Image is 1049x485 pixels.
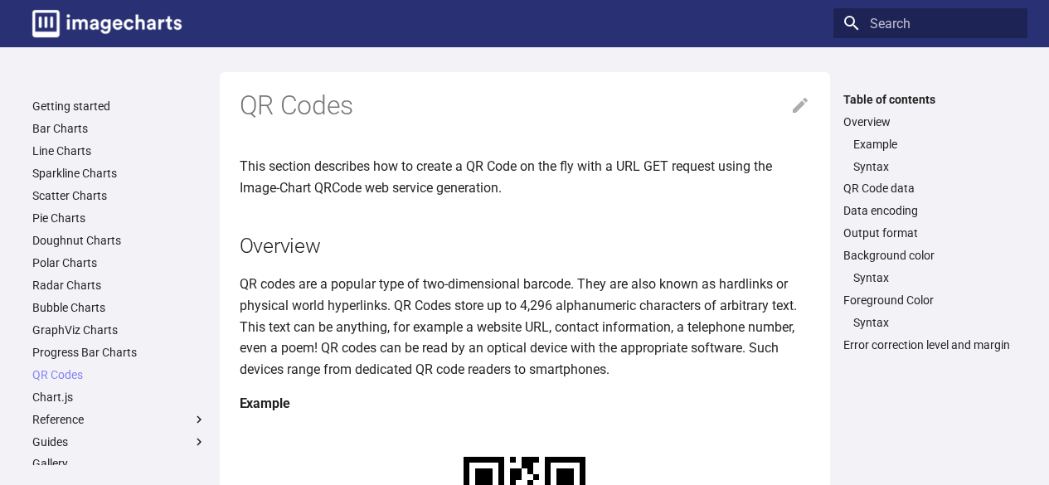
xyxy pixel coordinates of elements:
[32,143,206,158] a: Line Charts
[32,434,206,449] label: Guides
[833,8,1027,38] input: Search
[240,274,810,380] p: QR codes are a popular type of two-dimensional barcode. They are also known as hardlinks or physi...
[853,315,1017,330] a: Syntax
[853,137,1017,152] a: Example
[32,211,206,226] a: Pie Charts
[32,10,182,37] img: logo
[240,89,810,124] h1: QR Codes
[833,92,1027,107] label: Table of contents
[32,300,206,315] a: Bubble Charts
[32,345,206,360] a: Progress Bar Charts
[240,393,810,415] h4: Example
[32,278,206,293] a: Radar Charts
[853,159,1017,174] a: Syntax
[32,166,206,181] a: Sparkline Charts
[26,3,188,44] a: Image-Charts documentation
[833,92,1027,353] nav: Table of contents
[32,233,206,248] a: Doughnut Charts
[240,156,810,198] p: This section describes how to create a QR Code on the fly with a URL GET request using the Image-...
[32,255,206,270] a: Polar Charts
[843,270,1017,285] nav: Background color
[32,188,206,203] a: Scatter Charts
[32,456,206,471] a: Gallery
[240,231,810,260] h2: Overview
[32,323,206,337] a: GraphViz Charts
[843,137,1017,174] nav: Overview
[32,390,206,405] a: Chart.js
[843,181,1017,196] a: QR Code data
[843,248,1017,263] a: Background color
[843,114,1017,129] a: Overview
[843,315,1017,330] nav: Foreground Color
[843,203,1017,218] a: Data encoding
[32,367,206,382] a: QR Codes
[32,99,206,114] a: Getting started
[853,270,1017,285] a: Syntax
[32,412,206,427] label: Reference
[843,226,1017,240] a: Output format
[32,121,206,136] a: Bar Charts
[843,293,1017,308] a: Foreground Color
